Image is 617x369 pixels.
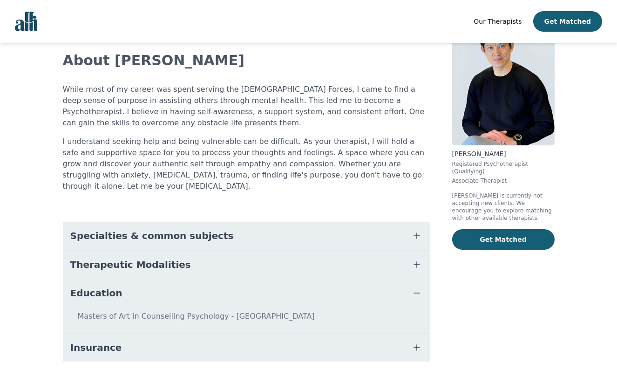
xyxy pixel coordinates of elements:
p: Associate Therapist [452,177,555,184]
img: alli logo [15,12,37,31]
a: Our Therapists [474,16,522,27]
p: [PERSON_NAME] is currently not accepting new clients. We encourage you to explore matching with o... [452,192,555,222]
span: Education [70,287,122,300]
img: Alan_Chen [452,11,555,145]
h2: About [PERSON_NAME] [63,52,430,69]
span: Specialties & common subjects [70,229,234,242]
p: Masters of Art in Counselling Psychology - [GEOGRAPHIC_DATA] [67,311,426,329]
button: Insurance [63,334,430,362]
button: Therapeutic Modalities [63,251,430,279]
p: Registered Psychotherapist (Qualifying) [452,160,555,175]
button: Specialties & common subjects [63,222,430,250]
button: Get Matched [452,229,555,250]
p: While most of my career was spent serving the [DEMOGRAPHIC_DATA] Forces, I came to find a deep se... [63,84,430,129]
p: [PERSON_NAME] [452,149,555,158]
p: I understand seeking help and being vulnerable can be difficult. As your therapist, I will hold a... [63,136,430,192]
span: Our Therapists [474,18,522,25]
span: Insurance [70,341,122,354]
button: Education [63,279,430,307]
span: Therapeutic Modalities [70,258,191,271]
button: Get Matched [533,11,602,32]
